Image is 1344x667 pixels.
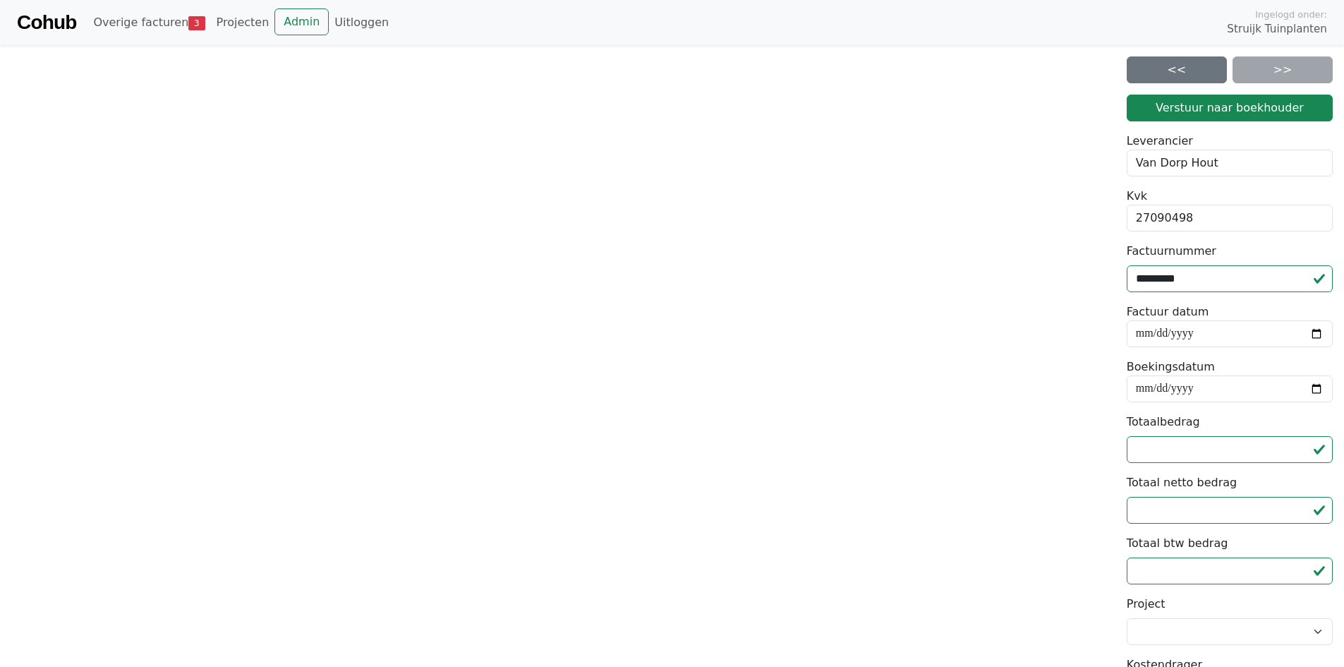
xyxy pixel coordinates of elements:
[1127,414,1200,431] label: Totaalbedrag
[188,16,205,30] span: 3
[329,8,394,37] a: Uitloggen
[211,8,275,37] a: Projecten
[1127,243,1216,260] label: Factuurnummer
[1127,535,1228,552] label: Totaal btw bedrag
[1127,133,1193,150] label: Leverancier
[1127,188,1147,205] label: Kvk
[274,8,329,35] a: Admin
[1255,8,1327,21] span: Ingelogd onder:
[1127,205,1333,232] div: 27090498
[1127,359,1215,375] label: Boekingsdatum
[1127,596,1166,613] label: Project
[87,8,210,37] a: Overige facturen3
[1127,150,1333,176] div: Van Dorp Hout
[1127,56,1227,83] a: <<
[1127,95,1333,121] button: Verstuur naar boekhouder
[17,6,76,40] a: Cohub
[1227,21,1327,37] span: Struijk Tuinplanten
[1127,304,1209,320] label: Factuur datum
[1127,474,1237,491] label: Totaal netto bedrag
